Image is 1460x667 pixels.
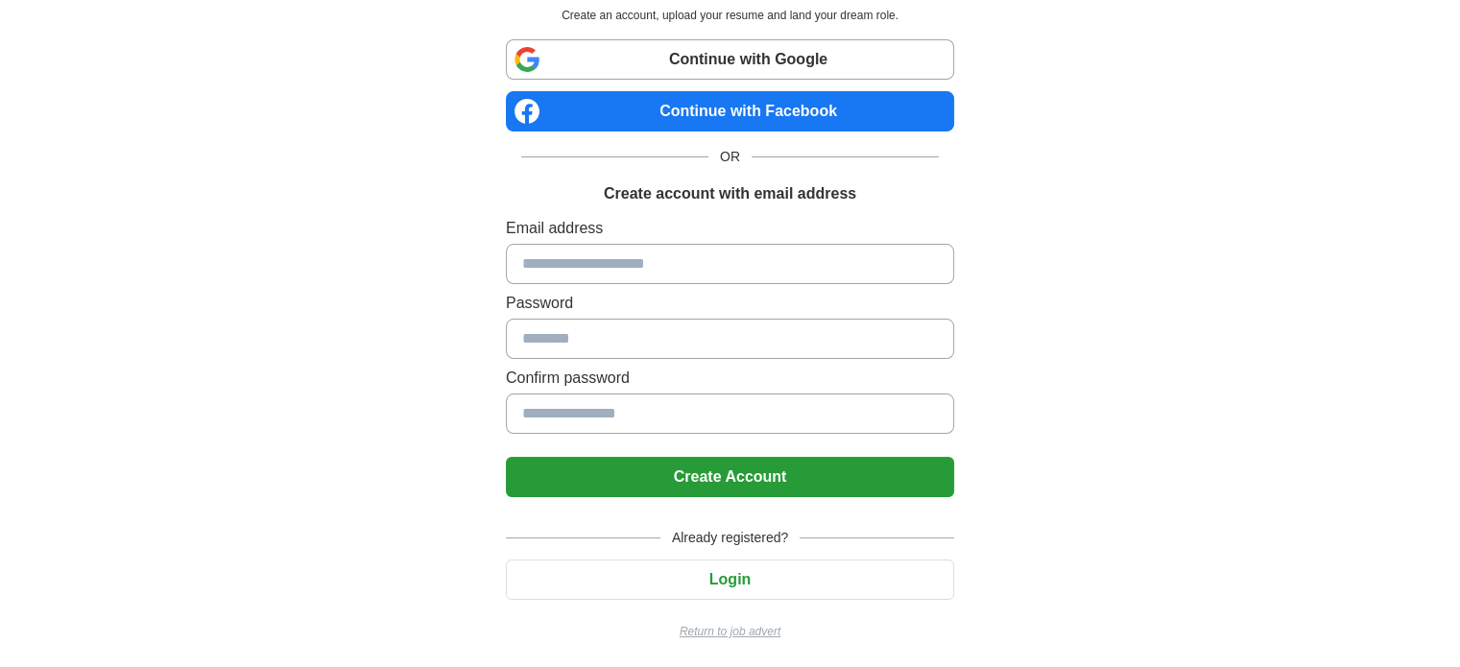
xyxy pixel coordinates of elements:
[506,571,954,587] a: Login
[708,147,752,167] span: OR
[510,7,950,24] p: Create an account, upload your resume and land your dream role.
[506,217,954,240] label: Email address
[506,623,954,640] a: Return to job advert
[506,39,954,80] a: Continue with Google
[506,292,954,315] label: Password
[506,367,954,390] label: Confirm password
[506,457,954,497] button: Create Account
[506,560,954,600] button: Login
[506,91,954,131] a: Continue with Facebook
[660,528,800,548] span: Already registered?
[604,182,856,205] h1: Create account with email address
